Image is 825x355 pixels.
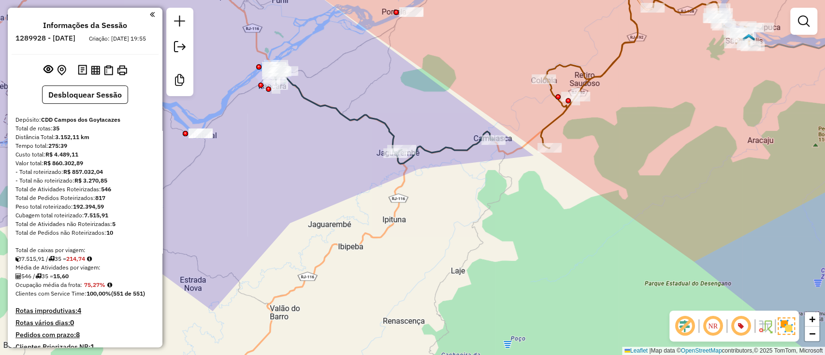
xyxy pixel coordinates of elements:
i: Total de Atividades [15,273,21,279]
strong: R$ 3.270,85 [74,177,107,184]
span: + [809,313,815,325]
div: Total de caixas por viagem: [15,246,155,255]
div: Distância Total: [15,133,155,142]
div: Atividade não roteirizada - MARLY BARBOSA CAMARA [188,128,213,138]
strong: 5 [112,220,116,227]
strong: 15,60 [53,272,69,280]
button: Imprimir Rotas [115,63,129,77]
strong: CDD Campos dos Goytacazes [41,116,120,123]
strong: 546 [101,185,111,193]
a: Leaflet [624,347,648,354]
div: Valor total: [15,159,155,168]
a: Nova sessão e pesquisa [170,12,189,33]
strong: 10 [106,229,113,236]
strong: 0 [70,318,74,327]
div: Total de rotas: [15,124,155,133]
strong: 75,27% [84,281,105,288]
div: Map data © contributors,© 2025 TomTom, Microsoft [622,347,825,355]
strong: 275:39 [48,142,67,149]
div: Total de Atividades Roteirizadas: [15,185,155,194]
div: Total de Pedidos não Roteirizados: [15,228,155,237]
i: Cubagem total roteirizado [15,256,21,262]
span: − [809,327,815,340]
div: Peso total roteirizado: [15,202,155,211]
strong: R$ 4.489,11 [45,151,78,158]
a: Criar modelo [170,71,189,92]
h4: Pedidos com prazo: [15,331,80,339]
button: Exibir sessão original [42,62,55,78]
strong: (551 de 551) [111,290,145,297]
strong: 214,74 [66,255,85,262]
div: Depósito: [15,115,155,124]
span: Clientes com Service Time: [15,290,87,297]
strong: R$ 857.032,04 [63,168,103,175]
button: Centralizar mapa no depósito ou ponto de apoio [55,63,68,78]
a: Exibir filtros [794,12,813,31]
span: | [649,347,651,354]
div: 7.515,91 / 35 = [15,255,155,263]
strong: 7.515,91 [84,212,108,219]
span: Exibir número da rota [729,314,753,338]
img: Exibir/Ocultar setores [778,317,795,335]
i: Total de rotas [48,256,55,262]
div: Total de Pedidos Roteirizados: [15,194,155,202]
h6: 1289928 - [DATE] [15,34,75,43]
strong: 8 [76,330,80,339]
strong: 192.394,59 [73,203,104,210]
button: Desbloquear Sessão [42,85,128,104]
strong: 817 [95,194,105,201]
button: Visualizar relatório de Roteirização [89,63,102,76]
a: Zoom in [805,312,819,327]
h4: Rotas vários dias: [15,319,155,327]
div: Criação: [DATE] 19:55 [85,34,150,43]
div: Cubagem total roteirizado: [15,211,155,220]
strong: 4 [77,306,81,315]
strong: 100,00% [87,290,111,297]
h4: Informações da Sessão [43,21,127,30]
strong: 1 [90,342,94,351]
div: Total de Atividades não Roteirizadas: [15,220,155,228]
span: Ocupação média da frota: [15,281,82,288]
div: 546 / 35 = [15,272,155,281]
em: Média calculada utilizando a maior ocupação (%Peso ou %Cubagem) de cada rota da sessão. Rotas cro... [107,282,112,288]
a: Exportar sessão [170,37,189,59]
h4: Clientes Priorizados NR: [15,343,155,351]
div: - Total roteirizado: [15,168,155,176]
strong: R$ 860.302,89 [43,159,83,167]
h4: Rotas improdutivas: [15,307,155,315]
i: Total de rotas [35,273,42,279]
strong: 3.152,11 km [55,133,89,141]
div: Custo total: [15,150,155,159]
a: Zoom out [805,327,819,341]
img: São Fidélis [742,33,755,46]
a: OpenStreetMap [681,347,722,354]
button: Visualizar Romaneio [102,63,115,77]
i: Meta Caixas/viagem: 235,00 Diferença: -20,26 [87,256,92,262]
a: Clique aqui para minimizar o painel [150,9,155,20]
img: Fluxo de ruas [757,318,773,334]
span: Ocultar NR [701,314,724,338]
div: Tempo total: [15,142,155,150]
div: Atividade não roteirizada - LEOPOLDINA CABRAL GR [399,7,423,17]
button: Logs desbloquear sessão [76,63,89,78]
strong: 35 [53,125,59,132]
div: - Total não roteirizado: [15,176,155,185]
span: Exibir deslocamento [673,314,696,338]
div: Média de Atividades por viagem: [15,263,155,272]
